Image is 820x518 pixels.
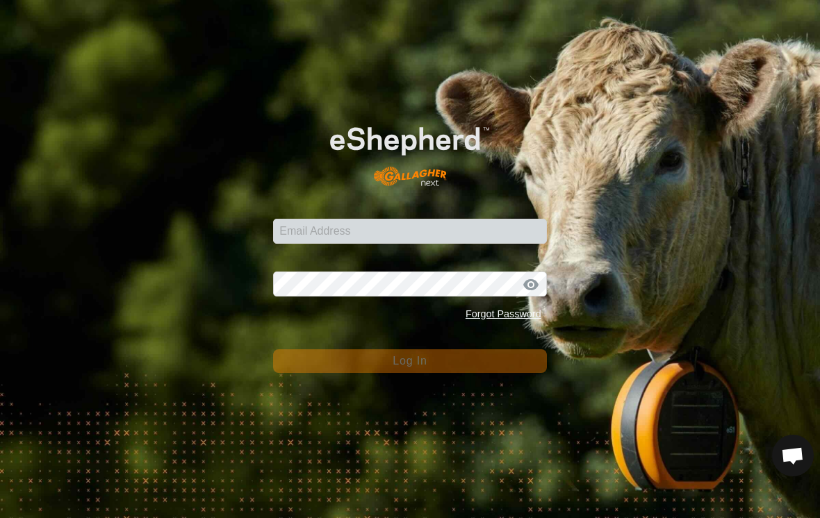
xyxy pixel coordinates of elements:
a: Forgot Password [466,308,541,319]
button: Log In [273,349,546,373]
div: Open chat [772,435,814,476]
input: Email Address [273,219,546,244]
img: E-shepherd Logo [301,104,520,197]
span: Log In [393,355,427,367]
